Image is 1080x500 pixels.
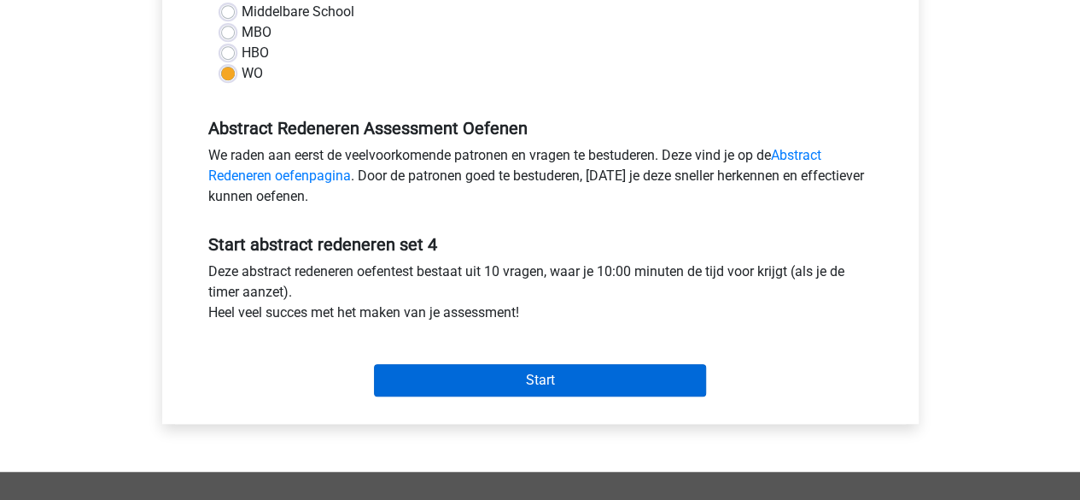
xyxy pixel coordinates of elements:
[242,22,271,43] label: MBO
[242,2,354,22] label: Middelbare School
[196,145,885,214] div: We raden aan eerst de veelvoorkomende patronen en vragen te bestuderen. Deze vind je op de . Door...
[242,43,269,63] label: HBO
[374,364,706,397] input: Start
[208,118,873,138] h5: Abstract Redeneren Assessment Oefenen
[196,262,885,330] div: Deze abstract redeneren oefentest bestaat uit 10 vragen, waar je 10:00 minuten de tijd voor krijg...
[208,234,873,255] h5: Start abstract redeneren set 4
[242,63,263,84] label: WO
